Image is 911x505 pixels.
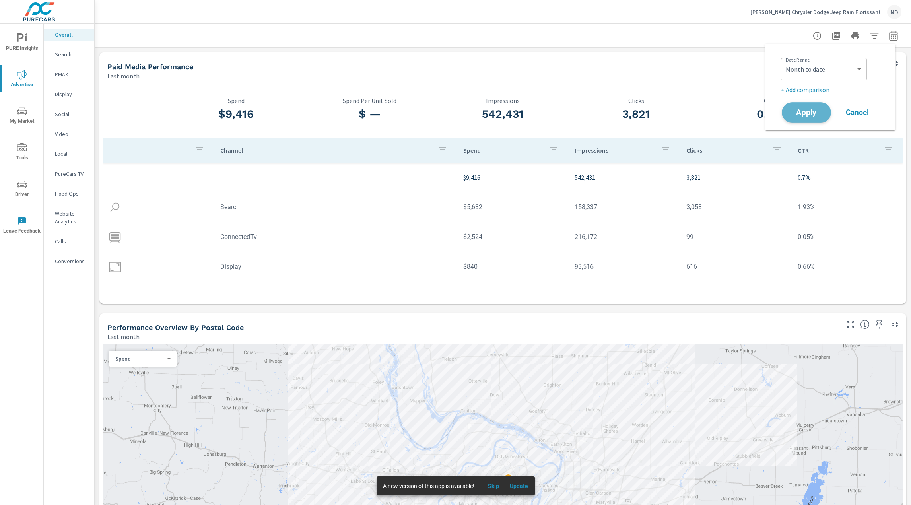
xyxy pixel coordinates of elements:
[703,107,837,121] h3: 0.7%
[680,286,791,307] td: 48
[791,227,903,247] td: 0.05%
[383,483,474,489] span: A new version of this app is available!
[791,286,903,307] td: 0.06%
[457,256,568,277] td: $840
[680,227,791,247] td: 99
[436,107,570,121] h3: 542,431
[463,146,543,154] p: Spend
[44,208,94,227] div: Website Analytics
[568,197,680,217] td: 158,337
[55,31,88,39] p: Overall
[21,46,28,52] img: tab_domain_overview_orange.svg
[214,197,457,217] td: Search
[55,50,88,58] p: Search
[791,197,903,217] td: 1.93%
[44,168,94,180] div: PureCars TV
[798,146,877,154] p: CTR
[214,227,457,247] td: ConnectedTv
[860,320,870,329] span: Understand performance data by postal code. Individual postal codes can be selected and expanded ...
[79,46,85,52] img: tab_keywords_by_traffic_grey.svg
[109,201,121,213] img: icon-search.svg
[55,130,88,138] p: Video
[169,97,303,104] p: Spend
[88,47,134,52] div: Keywords by Traffic
[13,21,19,27] img: website_grey.svg
[481,480,506,492] button: Skip
[107,323,244,332] h5: Performance Overview By Postal Code
[3,216,41,236] span: Leave Feedback
[44,68,94,80] div: PMAX
[3,70,41,89] span: Advertise
[686,173,785,182] p: 3,821
[506,480,532,492] button: Update
[109,231,121,243] img: icon-connectedtv.svg
[887,5,901,19] div: ND
[214,256,457,277] td: Display
[44,188,94,200] div: Fixed Ops
[55,110,88,118] p: Social
[44,108,94,120] div: Social
[109,355,170,363] div: Spend
[21,21,87,27] div: Domain: [DOMAIN_NAME]
[44,235,94,247] div: Calls
[680,197,791,217] td: 3,058
[55,190,88,198] p: Fixed Ops
[30,47,71,52] div: Domain Overview
[55,90,88,98] p: Display
[680,256,791,277] td: 616
[436,97,570,104] p: Impressions
[303,107,436,121] h3: $ —
[847,28,863,44] button: Print Report
[873,318,886,331] span: Save this to your personalized report
[107,332,140,342] p: Last month
[457,197,568,217] td: $5,632
[791,256,903,277] td: 0.66%
[44,148,94,160] div: Local
[841,109,873,116] span: Cancel
[169,107,303,121] h3: $9,416
[55,237,88,245] p: Calls
[55,150,88,158] p: Local
[55,70,88,78] p: PMAX
[844,318,857,331] button: Make Fullscreen
[575,173,673,182] p: 542,431
[750,8,881,16] p: [PERSON_NAME] Chrysler Dodge Jeep Ram Florissant
[568,286,680,307] td: 74,406
[781,85,883,95] p: + Add comparison
[214,286,457,307] td: Video
[463,173,562,182] p: $9,416
[484,482,503,489] span: Skip
[109,261,121,273] img: icon-display.svg
[3,33,41,53] span: PURE Insights
[44,49,94,60] div: Search
[3,143,41,163] span: Tools
[568,256,680,277] td: 93,516
[55,210,88,225] p: Website Analytics
[55,170,88,178] p: PureCars TV
[107,62,193,71] h5: Paid Media Performance
[457,227,568,247] td: $2,524
[828,28,844,44] button: "Export Report to PDF"
[107,71,140,81] p: Last month
[55,257,88,265] p: Conversions
[220,146,431,154] p: Channel
[457,286,568,307] td: $420
[303,97,436,104] p: Spend Per Unit Sold
[115,355,164,362] p: Spend
[0,24,43,243] div: nav menu
[3,180,41,199] span: Driver
[509,482,528,489] span: Update
[833,103,881,122] button: Cancel
[703,97,837,104] p: CTR
[782,102,831,123] button: Apply
[44,29,94,41] div: Overall
[568,227,680,247] td: 216,172
[44,255,94,267] div: Conversions
[22,13,39,19] div: v 4.0.25
[569,97,703,104] p: Clicks
[44,128,94,140] div: Video
[798,173,896,182] p: 0.7%
[13,13,19,19] img: logo_orange.svg
[575,146,654,154] p: Impressions
[3,107,41,126] span: My Market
